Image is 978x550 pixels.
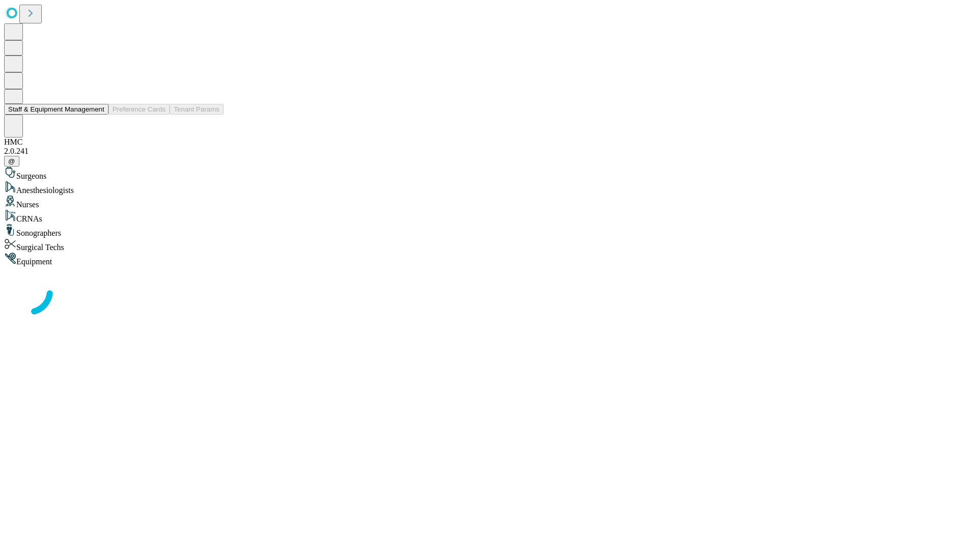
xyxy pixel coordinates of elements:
[108,104,170,115] button: Preference Cards
[4,181,974,195] div: Anesthesiologists
[4,209,974,224] div: CRNAs
[8,157,15,165] span: @
[4,147,974,156] div: 2.0.241
[4,167,974,181] div: Surgeons
[4,252,974,266] div: Equipment
[170,104,224,115] button: Tenant Params
[4,195,974,209] div: Nurses
[4,156,19,167] button: @
[4,224,974,238] div: Sonographers
[4,104,108,115] button: Staff & Equipment Management
[4,238,974,252] div: Surgical Techs
[4,137,974,147] div: HMC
